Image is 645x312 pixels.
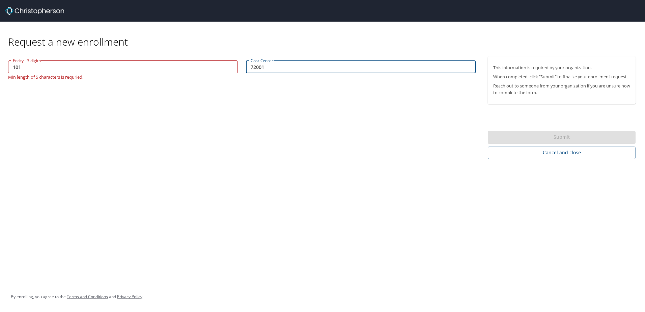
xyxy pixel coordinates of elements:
div: By enrolling, you agree to the and . [11,288,143,305]
p: Reach out to someone from your organization if you are unsure how to complete the form. [493,83,630,96]
a: Terms and Conditions [67,294,108,300]
input: EX: [246,60,476,73]
p: Min length of 5 characters is requried. [8,73,238,79]
p: This information is required by your organization. [493,64,630,71]
button: Cancel and close [488,147,636,159]
a: Privacy Policy [117,294,142,300]
p: When completed, click “Submit” to finalize your enrollment request. [493,74,630,80]
div: Request a new enrollment [8,22,641,48]
span: Cancel and close [493,149,630,157]
img: cbt logo [5,7,64,15]
input: EX: [8,60,238,73]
